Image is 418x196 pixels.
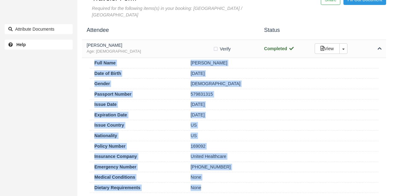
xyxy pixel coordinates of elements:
[87,43,213,48] h5: [PERSON_NAME]
[90,101,186,108] div: Issue Date
[90,185,186,191] div: Dietary Requirements
[90,70,186,77] div: Date of Birth
[87,49,213,54] span: Age: [DEMOGRAPHIC_DATA]
[186,60,378,66] div: [PERSON_NAME]
[186,91,378,98] div: 579831315
[5,24,73,34] button: Attribute Documents
[92,5,273,18] div: Required for the following items(s) in your booking: [GEOGRAPHIC_DATA] / [GEOGRAPHIC_DATA]
[186,174,378,181] div: None
[186,81,378,87] div: [DEMOGRAPHIC_DATA]
[186,185,378,191] div: None
[186,153,378,160] div: United Healthcare
[186,70,378,77] div: [DATE]
[90,122,186,128] div: Issue Country
[90,112,186,118] div: Expiration Date
[90,164,186,170] div: Emergency Number
[90,143,186,150] div: Policy Number
[186,122,378,128] div: US
[315,43,339,54] a: View
[90,91,186,98] div: Passport Number
[186,143,378,150] div: 169092
[90,60,186,66] div: Full Name
[260,27,310,33] h4: Status
[264,46,294,51] strong: Completed
[186,164,378,170] div: [PHONE_NUMBER]
[90,153,186,160] div: Insurance Company
[186,133,378,139] div: US
[186,112,378,118] div: [DATE]
[90,81,186,87] div: Gender
[90,174,186,181] div: Medical Conditions
[16,42,26,47] b: Help
[186,101,378,108] div: [DATE]
[220,46,231,52] span: Verify
[90,133,186,139] div: Nationality
[5,40,73,50] a: Help
[82,27,260,33] h4: Attendee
